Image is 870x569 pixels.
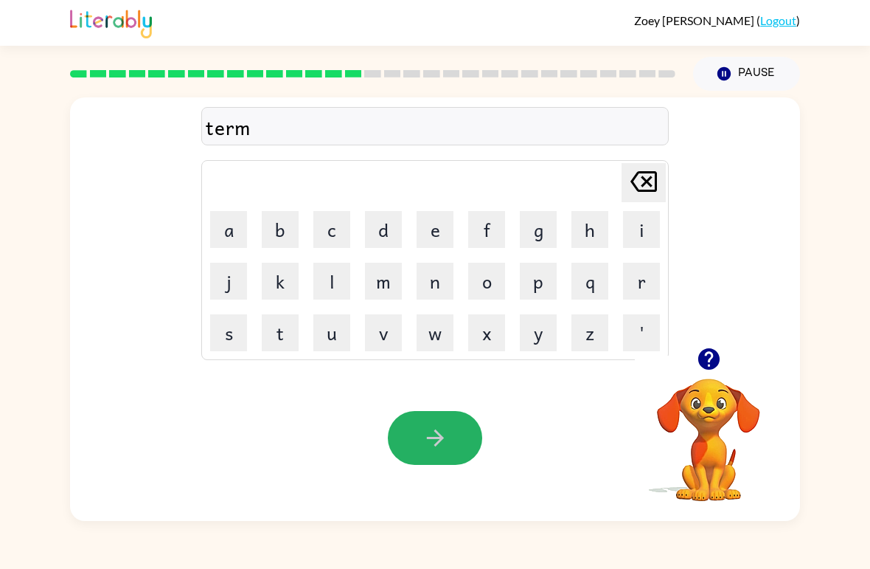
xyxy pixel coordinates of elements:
button: x [468,314,505,351]
button: i [623,211,660,248]
button: c [313,211,350,248]
button: Pause [693,57,800,91]
button: m [365,263,402,300]
button: t [262,314,299,351]
img: Literably [70,6,152,38]
div: term [206,111,664,142]
button: g [520,211,557,248]
button: u [313,314,350,351]
button: r [623,263,660,300]
button: q [571,263,608,300]
button: h [571,211,608,248]
button: d [365,211,402,248]
button: e [417,211,453,248]
button: p [520,263,557,300]
button: n [417,263,453,300]
button: l [313,263,350,300]
button: b [262,211,299,248]
a: Logout [760,13,796,27]
button: j [210,263,247,300]
button: w [417,314,453,351]
button: a [210,211,247,248]
button: s [210,314,247,351]
button: y [520,314,557,351]
button: k [262,263,299,300]
button: v [365,314,402,351]
button: f [468,211,505,248]
button: z [571,314,608,351]
button: o [468,263,505,300]
div: ( ) [634,13,800,27]
span: Zoey [PERSON_NAME] [634,13,756,27]
button: ' [623,314,660,351]
video: Your browser must support playing .mp4 files to use Literably. Please try using another browser. [635,356,782,503]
